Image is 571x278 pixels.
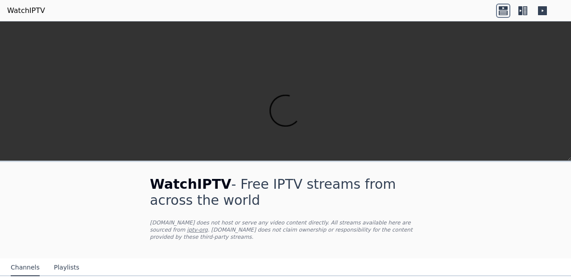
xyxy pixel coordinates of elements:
[150,176,232,192] span: WatchIPTV
[11,259,40,276] button: Channels
[54,259,79,276] button: Playlists
[7,5,45,16] a: WatchIPTV
[150,219,421,241] p: [DOMAIN_NAME] does not host or serve any video content directly. All streams available here are s...
[187,227,208,233] a: iptv-org
[150,176,421,208] h1: - Free IPTV streams from across the world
